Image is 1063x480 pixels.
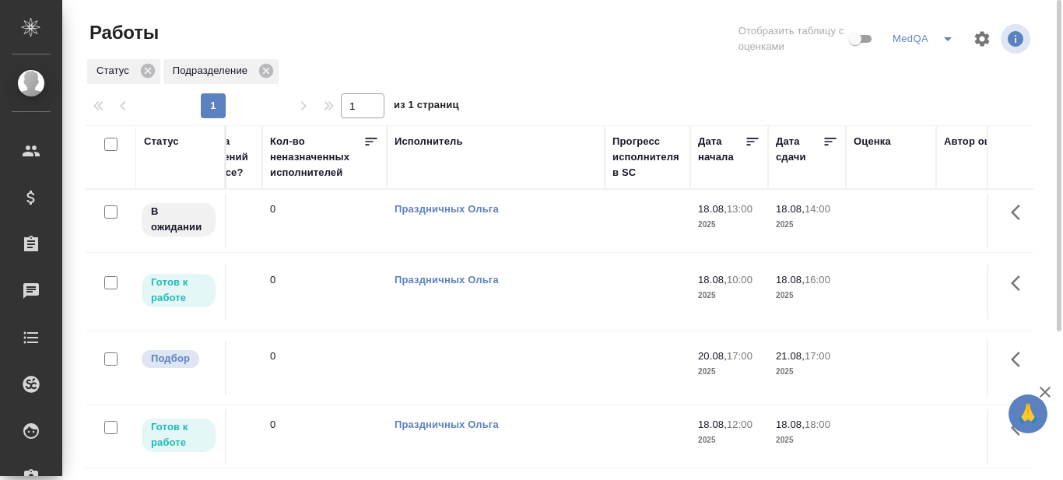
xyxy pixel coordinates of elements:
div: Кол-во неназначенных исполнителей [270,134,363,180]
p: 18.08, [776,203,805,215]
p: 18.08, [698,274,727,286]
span: Посмотреть информацию [1001,24,1033,54]
p: 2025 [776,364,838,380]
div: Статус [144,134,179,149]
p: Готов к работе [151,419,206,450]
p: 17:00 [727,350,753,362]
p: Готов к работе [151,275,206,306]
p: 18.08, [698,419,727,430]
div: Подразделение [163,59,279,84]
div: Можно подбирать исполнителей [140,349,217,370]
p: 2025 [698,288,760,303]
button: 🙏 [1009,394,1047,433]
a: Праздничных Ольга [395,419,499,430]
p: 18:00 [805,419,830,430]
div: Оценка [854,134,891,149]
div: Дата сдачи [776,134,823,165]
p: В ожидании [151,204,206,235]
p: 2025 [776,433,838,448]
div: Исполнитель может приступить к работе [140,272,217,309]
p: 2025 [698,217,760,233]
p: 2025 [776,288,838,303]
div: Прогресс исполнителя в SC [612,134,682,180]
a: Праздничных Ольга [395,274,499,286]
p: 18.08, [776,274,805,286]
button: Здесь прячутся важные кнопки [1002,265,1039,302]
div: Автор оценки [944,134,1014,149]
button: Здесь прячутся важные кнопки [1002,409,1039,447]
span: Работы [86,20,159,45]
button: Здесь прячутся важные кнопки [1002,341,1039,378]
p: 12:00 [727,419,753,430]
p: 20.08, [698,350,727,362]
td: 0 [262,409,387,464]
td: 0 [262,341,387,395]
span: 🙏 [1015,398,1041,430]
div: Дата начала [698,134,745,165]
p: 17:00 [805,350,830,362]
p: 18.08, [698,203,727,215]
p: 2025 [698,364,760,380]
span: Отобразить таблицу с оценками [738,23,846,54]
p: Подразделение [173,63,253,79]
td: 0 [262,194,387,248]
div: Исполнитель [395,134,463,149]
p: 16:00 [805,274,830,286]
p: 13:00 [727,203,753,215]
p: 14:00 [805,203,830,215]
div: Исполнитель может приступить к работе [140,417,217,454]
td: 0 [262,265,387,319]
p: 10:00 [727,274,753,286]
p: 2025 [776,217,838,233]
p: 21.08, [776,350,805,362]
p: 2025 [698,433,760,448]
p: Подбор [151,351,190,366]
div: Исполнитель назначен, приступать к работе пока рано [140,201,217,238]
p: 18.08, [776,419,805,430]
a: Праздничных Ольга [395,203,499,215]
span: из 1 страниц [394,96,459,118]
div: split button [889,26,963,51]
div: Статус [87,59,160,84]
p: Статус [96,63,135,79]
span: Настроить таблицу [963,20,1001,58]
